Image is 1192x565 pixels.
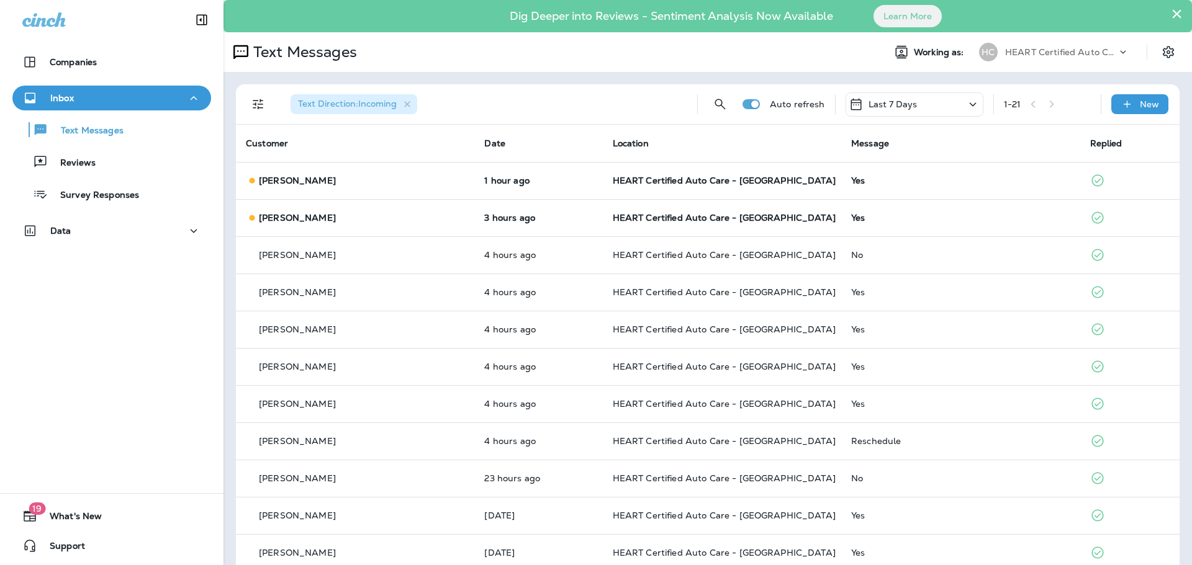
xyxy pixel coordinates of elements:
span: Support [37,541,85,556]
p: Survey Responses [48,190,139,202]
div: HC [979,43,998,61]
span: Replied [1090,138,1122,149]
span: HEART Certified Auto Care - [GEOGRAPHIC_DATA] [613,249,836,260]
p: [PERSON_NAME] [259,510,336,520]
span: HEART Certified Auto Care - [GEOGRAPHIC_DATA] [613,473,836,484]
p: New [1140,99,1159,109]
p: [PERSON_NAME] [259,548,336,558]
span: HEART Certified Auto Care - [GEOGRAPHIC_DATA] [613,398,836,409]
div: Yes [851,176,1070,185]
div: Yes [851,510,1070,520]
button: Settings [1157,41,1180,63]
button: Learn More [874,5,942,27]
div: Yes [851,287,1070,297]
div: No [851,250,1070,260]
p: Inbox [50,93,74,103]
div: Yes [851,213,1070,223]
span: 19 [29,502,45,515]
button: Inbox [12,86,211,110]
button: Reviews [12,149,211,175]
div: Text Direction:Incoming [291,94,417,114]
p: Oct 9, 2025 10:09 AM [484,213,592,223]
p: HEART Certified Auto Care [1005,47,1117,57]
p: Oct 9, 2025 09:05 AM [484,399,592,409]
p: Last 7 Days [869,99,918,109]
p: Oct 8, 2025 02:37 PM [484,473,592,483]
p: Oct 8, 2025 10:15 AM [484,510,592,520]
p: [PERSON_NAME] [259,324,336,334]
p: [PERSON_NAME] [259,436,336,446]
div: Reschedule [851,436,1070,446]
button: Search Messages [708,92,733,117]
p: [PERSON_NAME] [259,287,336,297]
span: HEART Certified Auto Care - [GEOGRAPHIC_DATA] [613,547,836,558]
span: Message [851,138,889,149]
span: Text Direction : Incoming [298,98,397,109]
span: HEART Certified Auto Care - [GEOGRAPHIC_DATA] [613,287,836,298]
p: Oct 9, 2025 09:47 AM [484,250,592,260]
p: Auto refresh [770,99,825,109]
span: HEART Certified Auto Care - [GEOGRAPHIC_DATA] [613,324,836,335]
p: Oct 9, 2025 12:30 PM [484,176,592,185]
p: Text Messages [48,125,124,137]
button: Filters [246,92,271,117]
p: [PERSON_NAME] [259,399,336,409]
p: Oct 8, 2025 09:39 AM [484,548,592,558]
div: Yes [851,548,1070,558]
p: [PERSON_NAME] [259,176,336,185]
span: Location [613,138,649,149]
span: What's New [37,511,102,526]
span: HEART Certified Auto Care - [GEOGRAPHIC_DATA] [613,435,836,447]
p: [PERSON_NAME] [259,250,336,260]
p: [PERSON_NAME] [259,362,336,371]
div: Yes [851,324,1070,334]
p: Dig Deeper into Reviews - Sentiment Analysis Now Available [474,14,869,18]
p: Text Messages [248,43,357,61]
div: Yes [851,399,1070,409]
p: Data [50,226,71,236]
button: Survey Responses [12,181,211,207]
button: Support [12,533,211,558]
span: Date [484,138,505,149]
span: HEART Certified Auto Care - [GEOGRAPHIC_DATA] [613,361,836,372]
button: Data [12,218,211,243]
button: Collapse Sidebar [184,7,219,32]
button: Text Messages [12,117,211,143]
button: Companies [12,50,211,74]
div: 1 - 21 [1004,99,1021,109]
div: Yes [851,362,1070,371]
span: Working as: [914,47,967,58]
div: No [851,473,1070,483]
p: [PERSON_NAME] [259,213,336,223]
p: Companies [50,57,97,67]
p: Reviews [48,158,96,169]
span: HEART Certified Auto Care - [GEOGRAPHIC_DATA] [613,175,836,186]
button: Close [1171,4,1183,24]
span: Customer [246,138,288,149]
p: [PERSON_NAME] [259,473,336,483]
p: Oct 9, 2025 09:13 AM [484,324,592,334]
p: Oct 9, 2025 09:06 AM [484,362,592,371]
p: Oct 9, 2025 09:14 AM [484,287,592,297]
span: HEART Certified Auto Care - [GEOGRAPHIC_DATA] [613,212,836,223]
span: HEART Certified Auto Care - [GEOGRAPHIC_DATA] [613,510,836,521]
button: 19What's New [12,504,211,528]
p: Oct 9, 2025 09:05 AM [484,436,592,446]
